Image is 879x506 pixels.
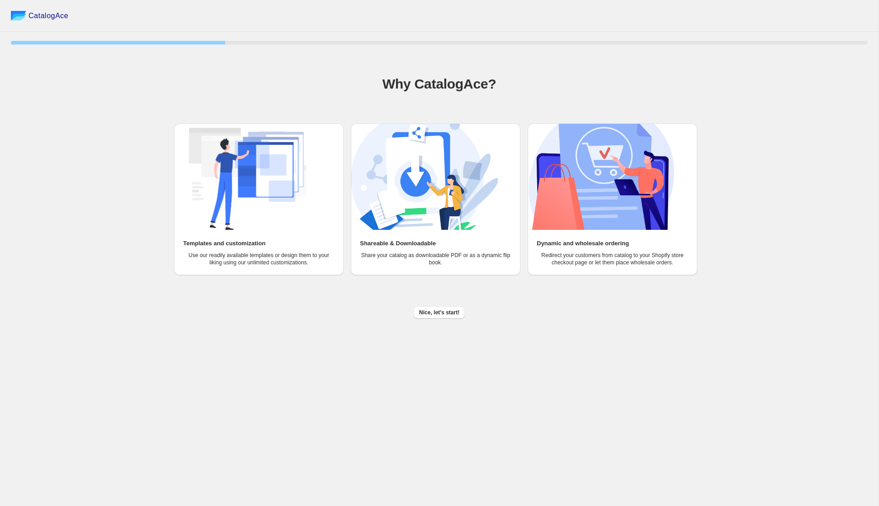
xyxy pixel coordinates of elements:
[360,239,436,248] h2: Shareable & Downloadable
[419,309,459,316] span: Nice, let's start!
[174,124,321,230] img: Templates and customization
[183,252,335,266] p: Use our readily available templates or design them to your liking using our unlimited customizati...
[29,11,69,20] span: CatalogAce
[11,11,26,20] img: catalog ace
[537,252,688,266] p: Redirect your customers from catalog to your Shopify store checkout page or let them place wholes...
[351,124,498,230] img: Shareable & Downloadable
[528,124,675,230] img: Dynamic and wholesale ordering
[414,306,465,319] button: Nice, let's start!
[360,252,511,266] p: Share your catalog as downloadable PDF or as a dynamic flip book.
[537,239,629,248] h2: Dynamic and wholesale ordering
[11,75,868,93] h1: Why CatalogAce?
[183,239,265,248] h2: Templates and customization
